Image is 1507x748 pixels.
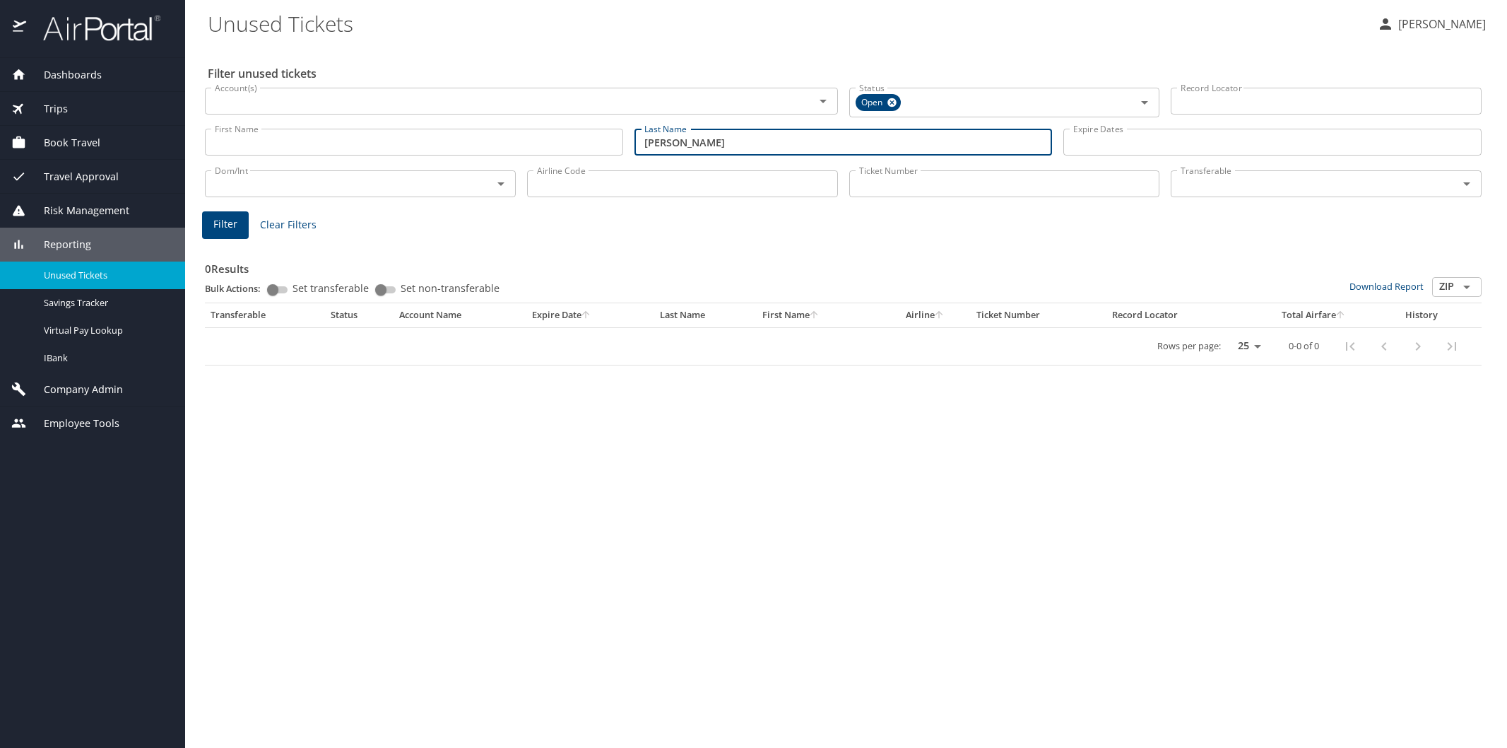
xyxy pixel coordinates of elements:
[44,269,168,282] span: Unused Tickets
[28,14,160,42] img: airportal-logo.png
[1457,277,1477,297] button: Open
[880,303,971,327] th: Airline
[1336,311,1346,320] button: sort
[1394,16,1486,33] p: [PERSON_NAME]
[1349,280,1424,293] a: Download Report
[1106,303,1246,327] th: Record Locator
[1135,93,1154,112] button: Open
[325,303,394,327] th: Status
[205,282,272,295] p: Bulk Actions:
[810,311,820,320] button: sort
[1382,303,1461,327] th: History
[202,211,249,239] button: Filter
[208,1,1366,45] h1: Unused Tickets
[26,203,129,218] span: Risk Management
[394,303,526,327] th: Account Name
[211,309,319,322] div: Transferable
[292,284,369,293] span: Set transferable
[856,94,901,111] div: Open
[1371,11,1491,37] button: [PERSON_NAME]
[935,311,945,320] button: sort
[260,216,317,234] span: Clear Filters
[44,351,168,365] span: IBank
[13,14,28,42] img: icon-airportal.png
[26,169,119,185] span: Travel Approval
[254,212,322,238] button: Clear Filters
[44,296,168,310] span: Savings Tracker
[1289,341,1319,351] p: 0-0 of 0
[971,303,1106,327] th: Ticket Number
[208,62,1484,85] h2: Filter unused tickets
[757,303,880,327] th: First Name
[491,174,511,194] button: Open
[856,95,891,110] span: Open
[1227,336,1266,357] select: rows per page
[26,382,123,397] span: Company Admin
[813,91,833,111] button: Open
[401,284,500,293] span: Set non-transferable
[26,67,102,83] span: Dashboards
[526,303,654,327] th: Expire Date
[581,311,591,320] button: sort
[26,101,68,117] span: Trips
[26,416,119,431] span: Employee Tools
[205,252,1482,277] h3: 0 Results
[44,324,168,337] span: Virtual Pay Lookup
[205,303,1482,366] table: custom pagination table
[213,216,237,233] span: Filter
[1157,341,1221,351] p: Rows per page:
[26,135,100,151] span: Book Travel
[1246,303,1382,327] th: Total Airfare
[1457,174,1477,194] button: Open
[26,237,91,252] span: Reporting
[654,303,757,327] th: Last Name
